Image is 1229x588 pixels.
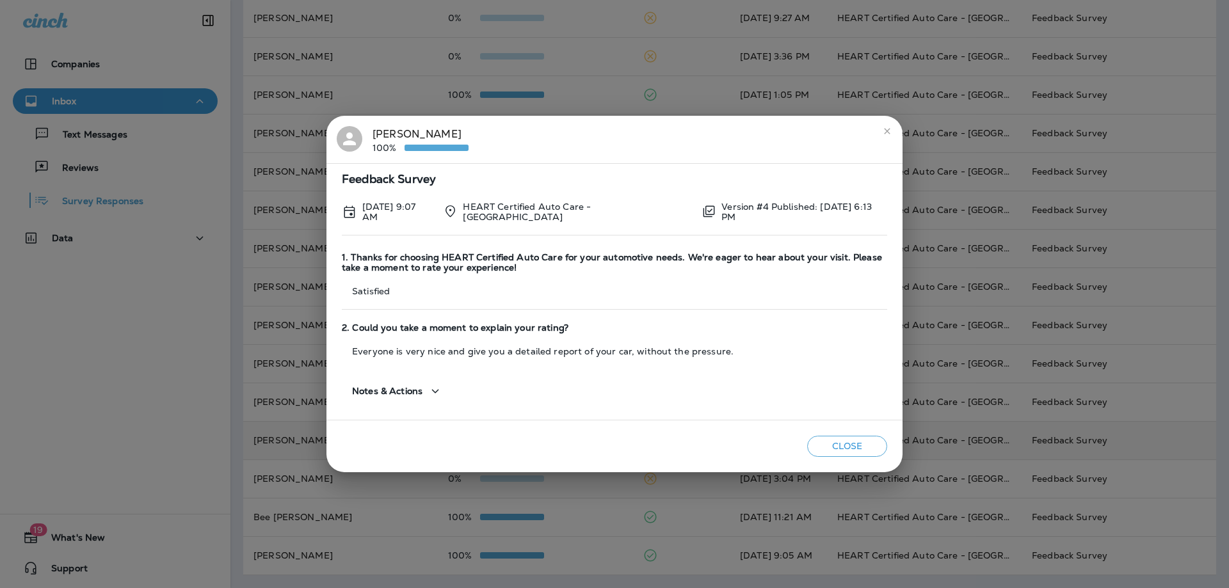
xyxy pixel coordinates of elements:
[721,202,887,222] p: Version #4 Published: [DATE] 6:13 PM
[342,346,887,356] p: Everyone is very nice and give you a detailed report of your car, without the pressure.
[342,252,887,274] span: 1. Thanks for choosing HEART Certified Auto Care for your automotive needs. We're eager to hear a...
[362,202,433,222] p: Mar 31, 2025 9:07 AM
[463,202,691,222] p: HEART Certified Auto Care - [GEOGRAPHIC_DATA]
[352,386,422,397] span: Notes & Actions
[877,121,897,141] button: close
[342,286,887,296] p: Satisfied
[373,126,469,153] div: [PERSON_NAME]
[342,322,887,333] span: 2. Could you take a moment to explain your rating?
[373,143,405,153] p: 100%
[342,373,453,409] button: Notes & Actions
[342,174,887,185] span: Feedback Survey
[807,436,887,457] button: Close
